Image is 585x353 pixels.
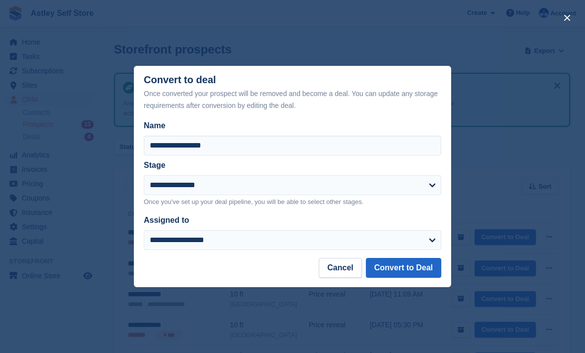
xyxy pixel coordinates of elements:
[366,258,441,278] button: Convert to Deal
[144,197,441,207] p: Once you've set up your deal pipeline, you will be able to select other stages.
[144,216,189,224] label: Assigned to
[559,10,575,26] button: close
[144,88,441,111] div: Once converted your prospect will be removed and become a deal. You can update any storage requir...
[144,120,441,132] label: Name
[144,74,441,111] div: Convert to deal
[319,258,361,278] button: Cancel
[144,161,166,169] label: Stage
